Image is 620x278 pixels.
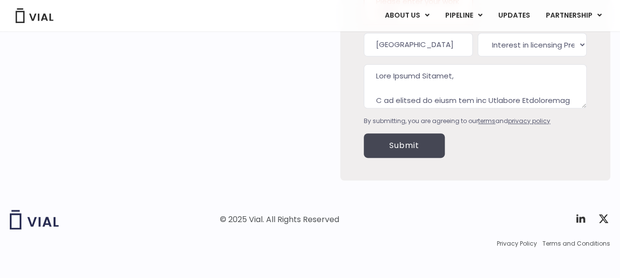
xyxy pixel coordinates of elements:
[364,133,445,158] input: Submit
[490,7,538,24] a: UPDATES
[364,64,587,108] textarea: Lore Ipsumd Sitamet, C ad elitsed do eiusm tem inc Utlabore Etdoloremag Aliquaenim ad Mini, venia...
[220,214,339,225] div: © 2025 Vial. All Rights Reserved
[497,239,537,248] a: Privacy Policy
[538,7,610,24] a: PARTNERSHIPMenu Toggle
[10,210,59,229] img: Vial logo wih "Vial" spelled out
[15,8,54,23] img: Vial Logo
[542,239,610,248] a: Terms and Conditions
[364,117,587,126] div: By submitting, you are agreeing to our and
[364,33,473,56] input: Company*
[437,7,490,24] a: PIPELINEMenu Toggle
[478,117,495,125] a: terms
[508,117,550,125] a: privacy policy
[377,7,437,24] a: ABOUT USMenu Toggle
